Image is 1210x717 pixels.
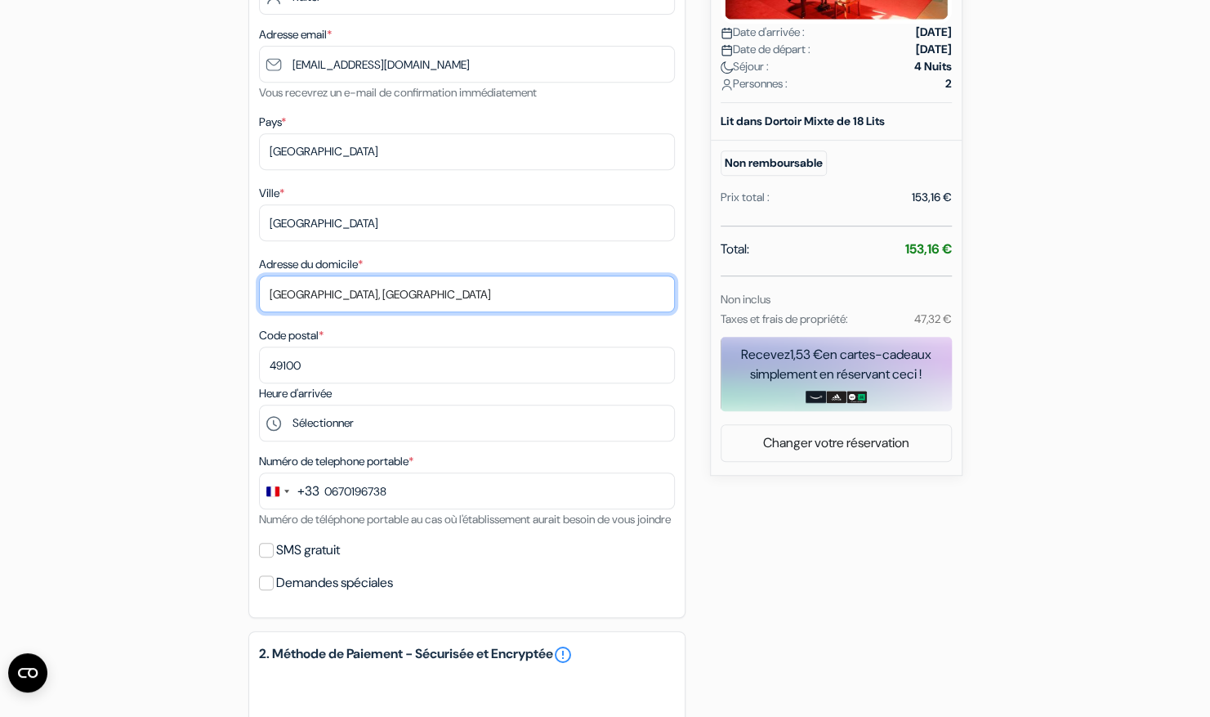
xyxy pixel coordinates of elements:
[721,27,733,39] img: calendar.svg
[913,311,951,326] small: 47,32 €
[846,391,867,404] img: uber-uber-eats-card.png
[721,75,788,92] span: Personnes :
[259,114,286,131] label: Pays
[721,150,827,176] small: Non remboursable
[806,391,826,404] img: amazon-card-no-text.png
[259,256,363,273] label: Adresse du domicile
[916,41,952,58] strong: [DATE]
[945,75,952,92] strong: 2
[721,114,885,128] b: Lit dans Dortoir Mixte de 18 Lits
[721,311,848,326] small: Taxes et frais de propriété:
[260,473,319,509] button: Change country, selected France (+33)
[297,482,319,501] div: +33
[916,24,952,41] strong: [DATE]
[259,385,332,402] label: Heure d'arrivée
[259,26,332,43] label: Adresse email
[721,61,733,74] img: moon.svg
[721,240,749,259] span: Total:
[259,46,675,83] input: Entrer adresse e-mail
[790,346,823,363] span: 1,53 €
[914,58,952,75] strong: 4 Nuits
[912,189,952,206] div: 153,16 €
[721,78,733,91] img: user_icon.svg
[259,185,284,202] label: Ville
[259,327,324,344] label: Code postal
[259,473,675,509] input: 6 12 34 56 78
[721,345,952,384] div: Recevez en cartes-cadeaux simplement en réservant ceci !
[721,41,810,58] span: Date de départ :
[276,539,340,562] label: SMS gratuit
[721,428,951,459] a: Changer votre réservation
[721,292,770,307] small: Non inclus
[8,653,47,692] button: Ouvrir le widget CMP
[259,453,413,470] label: Numéro de telephone portable
[553,645,573,665] a: error_outline
[259,645,675,665] h5: 2. Méthode de Paiement - Sécurisée et Encryptée
[721,44,733,56] img: calendar.svg
[721,189,770,206] div: Prix total :
[721,58,769,75] span: Séjour :
[826,391,846,404] img: adidas-card.png
[721,24,805,41] span: Date d'arrivée :
[259,512,671,527] small: Numéro de téléphone portable au cas où l'établissement aurait besoin de vous joindre
[276,571,393,594] label: Demandes spéciales
[905,240,952,258] strong: 153,16 €
[259,85,537,100] small: Vous recevrez un e-mail de confirmation immédiatement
